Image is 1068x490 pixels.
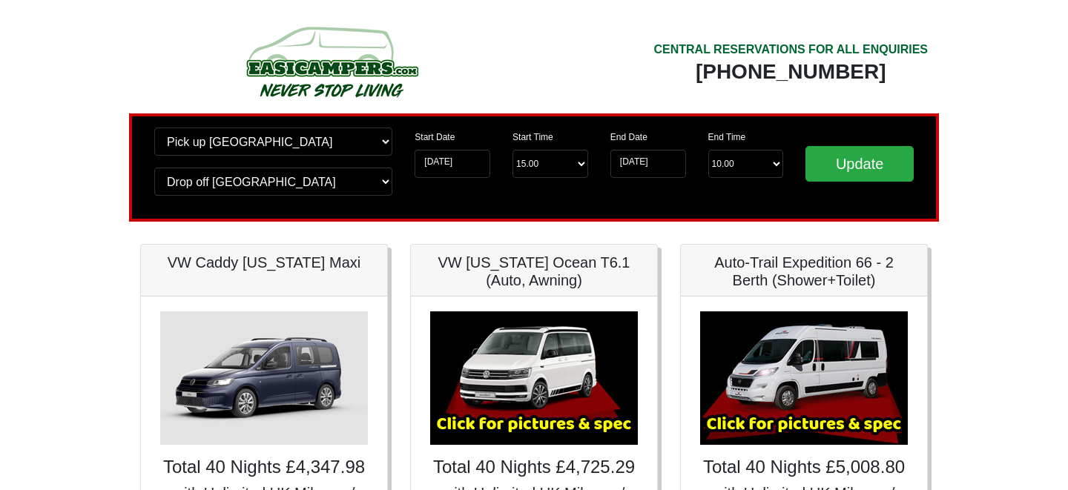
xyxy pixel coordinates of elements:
img: Auto-Trail Expedition 66 - 2 Berth (Shower+Toilet) [700,311,908,445]
label: End Date [610,130,647,144]
h5: VW Caddy [US_STATE] Maxi [156,254,372,271]
label: Start Time [512,130,553,144]
label: End Time [708,130,746,144]
h4: Total 40 Nights £5,008.80 [696,457,912,478]
div: [PHONE_NUMBER] [653,59,928,85]
input: Start Date [415,150,490,178]
img: campers-checkout-logo.png [191,21,472,102]
input: Update [805,146,914,182]
input: Return Date [610,150,686,178]
h5: VW [US_STATE] Ocean T6.1 (Auto, Awning) [426,254,642,289]
img: VW Caddy California Maxi [160,311,368,445]
h5: Auto-Trail Expedition 66 - 2 Berth (Shower+Toilet) [696,254,912,289]
div: CENTRAL RESERVATIONS FOR ALL ENQUIRIES [653,41,928,59]
h4: Total 40 Nights £4,725.29 [426,457,642,478]
h4: Total 40 Nights £4,347.98 [156,457,372,478]
label: Start Date [415,130,455,144]
img: VW California Ocean T6.1 (Auto, Awning) [430,311,638,445]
